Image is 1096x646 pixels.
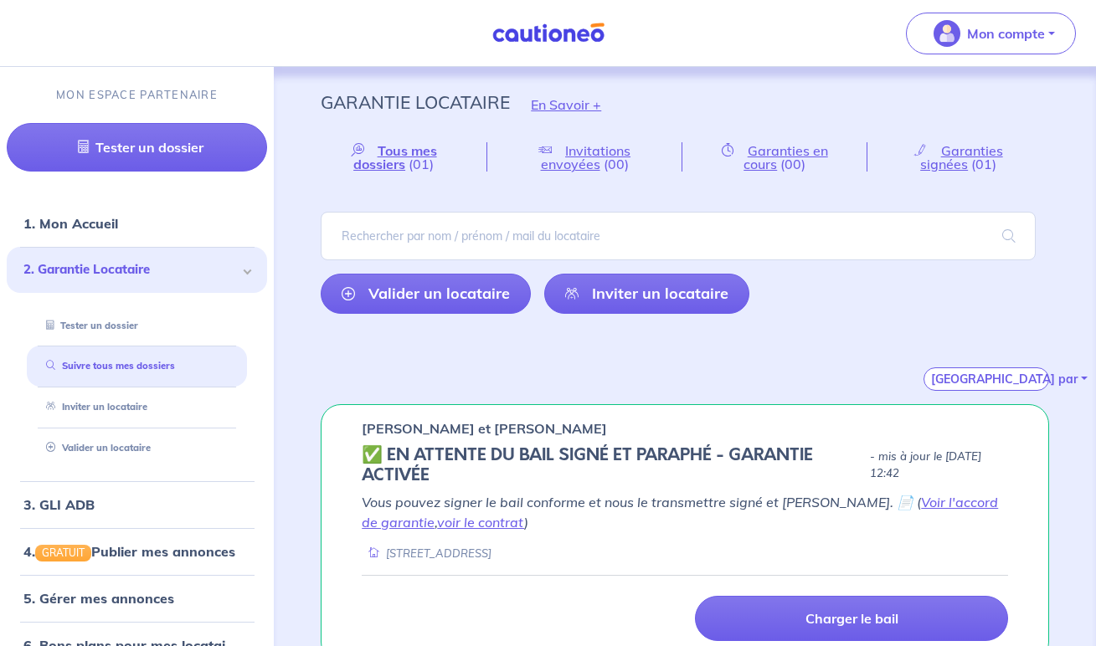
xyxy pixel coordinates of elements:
div: Inviter un locataire [27,393,247,421]
a: 5. Gérer mes annonces [23,590,174,607]
a: 3. GLI ADB [23,496,95,513]
span: (00) [604,156,629,172]
span: Invitations envoyées [541,142,631,172]
div: [STREET_ADDRESS] [362,546,491,561]
input: Rechercher par nom / prénom / mail du locataire [321,212,1036,260]
button: illu_account_valid_menu.svgMon compte [906,13,1076,54]
a: Inviter un locataire [39,401,147,413]
a: Tester un dossier [39,320,138,331]
div: 1. Mon Accueil [7,207,267,240]
a: Valider un locataire [39,442,151,454]
button: [GEOGRAPHIC_DATA] par [924,367,1049,391]
div: 4.GRATUITPublier mes annonces [7,535,267,568]
p: MON ESPACE PARTENAIRE [56,87,218,103]
p: Mon compte [967,23,1045,44]
span: search [982,213,1036,259]
em: Vous pouvez signer le bail conforme et nous le transmettre signé et [PERSON_NAME]. 📄 ( , ) [362,494,998,531]
a: Valider un locataire [321,274,531,314]
span: Tous mes dossiers [353,142,437,172]
a: voir le contrat [437,514,524,531]
a: Garanties en cours(00) [682,142,867,172]
div: Valider un locataire [27,434,247,462]
h5: ✅️️️ EN ATTENTE DU BAIL SIGNÉ ET PARAPHÉ - GARANTIE ACTIVÉE [362,445,863,485]
a: 4.GRATUITPublier mes annonces [23,543,235,560]
button: En Savoir + [510,80,622,129]
a: Tester un dossier [7,123,267,172]
div: Tester un dossier [27,312,247,340]
p: - mis à jour le [DATE] 12:42 [870,449,1008,482]
span: 2. Garantie Locataire [23,260,238,279]
a: Garanties signées(01) [867,142,1049,172]
p: Garantie Locataire [321,87,510,117]
p: Charger le bail [805,610,898,627]
a: Charger le bail [695,596,1008,641]
span: (01) [409,156,434,172]
div: 3. GLI ADB [7,488,267,521]
div: 5. Gérer mes annonces [7,582,267,615]
a: Inviter un locataire [544,274,749,314]
img: illu_account_valid_menu.svg [934,20,960,47]
span: Garanties signées [920,142,1003,172]
a: Suivre tous mes dossiers [39,360,175,372]
a: Tous mes dossiers(01) [321,142,486,172]
div: 2. Garantie Locataire [7,247,267,293]
img: Cautioneo [486,23,611,44]
span: (00) [780,156,805,172]
div: Suivre tous mes dossiers [27,352,247,380]
a: Invitations envoyées(00) [487,142,682,172]
div: state: CONTRACT-SIGNED, Context: FINISHED,IS-GL-CAUTION [362,445,1008,485]
p: [PERSON_NAME] et [PERSON_NAME] [362,418,607,438]
span: Garanties en cours [744,142,828,172]
span: (01) [971,156,996,172]
a: 1. Mon Accueil [23,215,118,232]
